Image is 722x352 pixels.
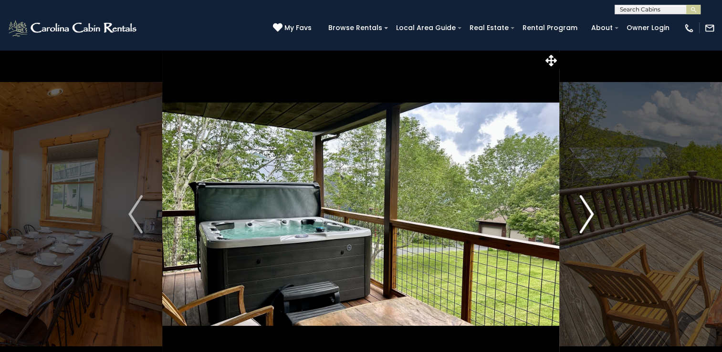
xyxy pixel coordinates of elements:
[391,21,460,35] a: Local Area Guide
[324,21,387,35] a: Browse Rentals
[622,21,674,35] a: Owner Login
[284,23,312,33] span: My Favs
[586,21,617,35] a: About
[273,23,314,33] a: My Favs
[518,21,582,35] a: Rental Program
[465,21,513,35] a: Real Estate
[684,23,694,33] img: phone-regular-white.png
[7,19,139,38] img: White-1-2.png
[579,195,594,233] img: arrow
[704,23,715,33] img: mail-regular-white.png
[128,195,143,233] img: arrow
